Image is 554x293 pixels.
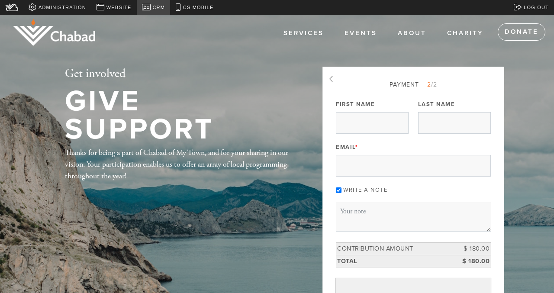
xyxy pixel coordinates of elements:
a: Donate [498,23,545,41]
h1: Give Support [65,87,294,143]
a: Charity [441,25,490,42]
span: 2 [427,81,431,88]
td: Contribution Amount [336,243,452,255]
a: Services [277,25,330,42]
span: This field is required. [355,144,358,151]
h2: Get involved [65,67,294,81]
td: Total [336,255,452,267]
a: About [391,25,433,42]
div: Payment [336,80,491,89]
label: Write a note [343,187,387,193]
label: Last Name [418,100,455,108]
span: /2 [422,81,437,88]
span: Website [106,4,132,11]
label: First Name [336,100,375,108]
span: CRM [152,4,165,11]
span: Administration [39,4,86,11]
a: Events [338,25,383,42]
div: Thanks for being a part of Chabad of My Town, and for your sharing in our vision. Your participat... [65,147,294,182]
span: CS Mobile [183,4,214,11]
td: $ 180.00 [452,243,491,255]
td: $ 180.00 [452,255,491,267]
img: logo_half.png [13,19,95,46]
span: Log out [524,4,549,11]
label: Email [336,143,358,151]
